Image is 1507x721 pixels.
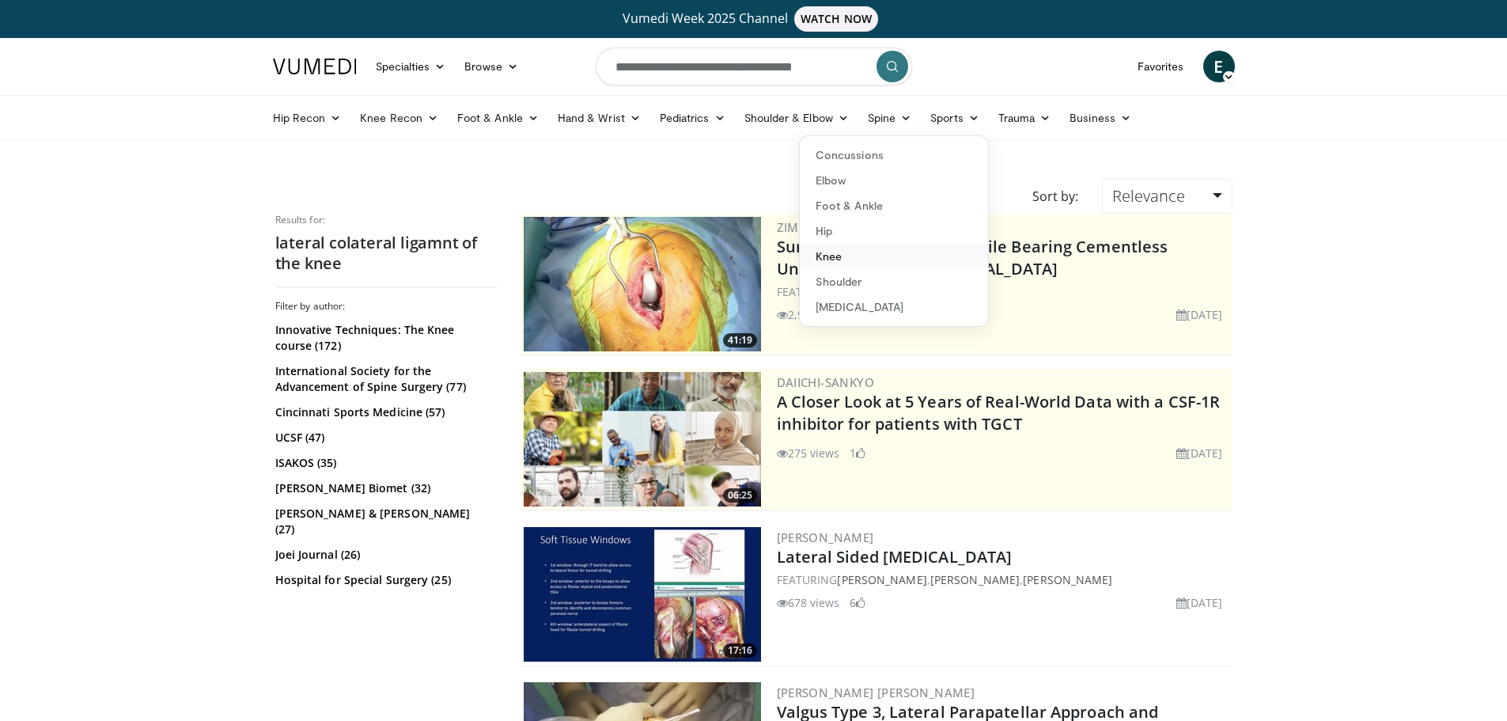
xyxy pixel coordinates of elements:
input: Search topics, interventions [596,47,912,85]
a: Elbow [800,168,988,193]
img: 93c22cae-14d1-47f0-9e4a-a244e824b022.png.300x170_q85_crop-smart_upscale.jpg [524,372,761,507]
a: [PERSON_NAME] Biomet (32) [275,480,493,496]
a: Sports [921,102,989,134]
a: Lateral Sided [MEDICAL_DATA] [777,546,1013,567]
a: Foot & Ankle [448,102,548,134]
a: Shoulder & Elbow [735,102,858,134]
a: [MEDICAL_DATA] [800,294,988,320]
a: Hip [800,218,988,244]
a: Business [1060,102,1141,134]
a: 41:19 [524,217,761,351]
a: Hip Recon [263,102,351,134]
a: Specialties [366,51,456,82]
a: Hospital for Special Surgery (25) [275,572,493,588]
a: Browse [455,51,528,82]
li: 678 views [777,594,840,611]
a: Innovative Techniques: The Knee course (172) [275,322,493,354]
p: Results for: [275,214,497,226]
a: 06:25 [524,372,761,507]
img: 7753dcb8-cd07-4147-b37c-1b502e1576b2.300x170_q85_crop-smart_upscale.jpg [524,527,761,662]
span: WATCH NOW [794,6,878,32]
a: [PERSON_NAME] [PERSON_NAME] [777,685,975,700]
a: Surgical Technique for Mobile Bearing Cementless Unicompartmental [MEDICAL_DATA] [777,236,1168,279]
h2: lateral colateral ligamnt of the knee [275,233,497,274]
li: 275 views [777,445,840,461]
span: Relevance [1112,185,1185,207]
a: 17:16 [524,527,761,662]
a: Spine [858,102,921,134]
a: Hand & Wrist [548,102,650,134]
a: Vumedi Week 2025 ChannelWATCH NOW [275,6,1232,32]
a: Cincinnati Sports Medicine (57) [275,404,493,420]
div: FEATURING [777,283,1229,300]
li: [DATE] [1176,306,1223,323]
div: FEATURING , , [777,571,1229,588]
span: 41:19 [723,333,757,347]
a: Concussions [800,142,988,168]
a: Daiichi-Sankyo [777,374,875,390]
a: Knee Recon [350,102,448,134]
a: UCSF (47) [275,430,493,446]
a: Zimmer Biomet [777,219,874,235]
a: Knee [800,244,988,269]
a: [PERSON_NAME] [1023,572,1112,587]
a: Relevance [1102,179,1232,214]
span: 17:16 [723,643,757,658]
img: e9ed289e-2b85-4599-8337-2e2b4fe0f32a.300x170_q85_crop-smart_upscale.jpg [524,217,761,351]
span: 06:25 [723,488,757,503]
li: [DATE] [1176,594,1223,611]
a: Favorites [1128,51,1194,82]
a: Joei Journal (26) [275,547,493,563]
a: Shoulder [800,269,988,294]
a: E [1203,51,1235,82]
li: 2,970 views [777,306,850,323]
a: Foot & Ankle [800,193,988,218]
li: 6 [850,594,865,611]
a: [PERSON_NAME] [837,572,926,587]
a: A Closer Look at 5 Years of Real-World Data with a CSF-1R inhibitor for patients with TGCT [777,391,1221,434]
h3: Filter by author: [275,300,497,313]
a: ISAKOS (35) [275,455,493,471]
li: [DATE] [1176,445,1223,461]
a: [PERSON_NAME] [777,529,874,545]
a: International Society for the Advancement of Spine Surgery (77) [275,363,493,395]
a: Pediatrics [650,102,735,134]
div: Sort by: [1020,179,1090,214]
li: 1 [850,445,865,461]
a: [PERSON_NAME] [930,572,1020,587]
img: VuMedi Logo [273,59,357,74]
a: Trauma [989,102,1061,134]
a: [PERSON_NAME] & [PERSON_NAME] (27) [275,506,493,537]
